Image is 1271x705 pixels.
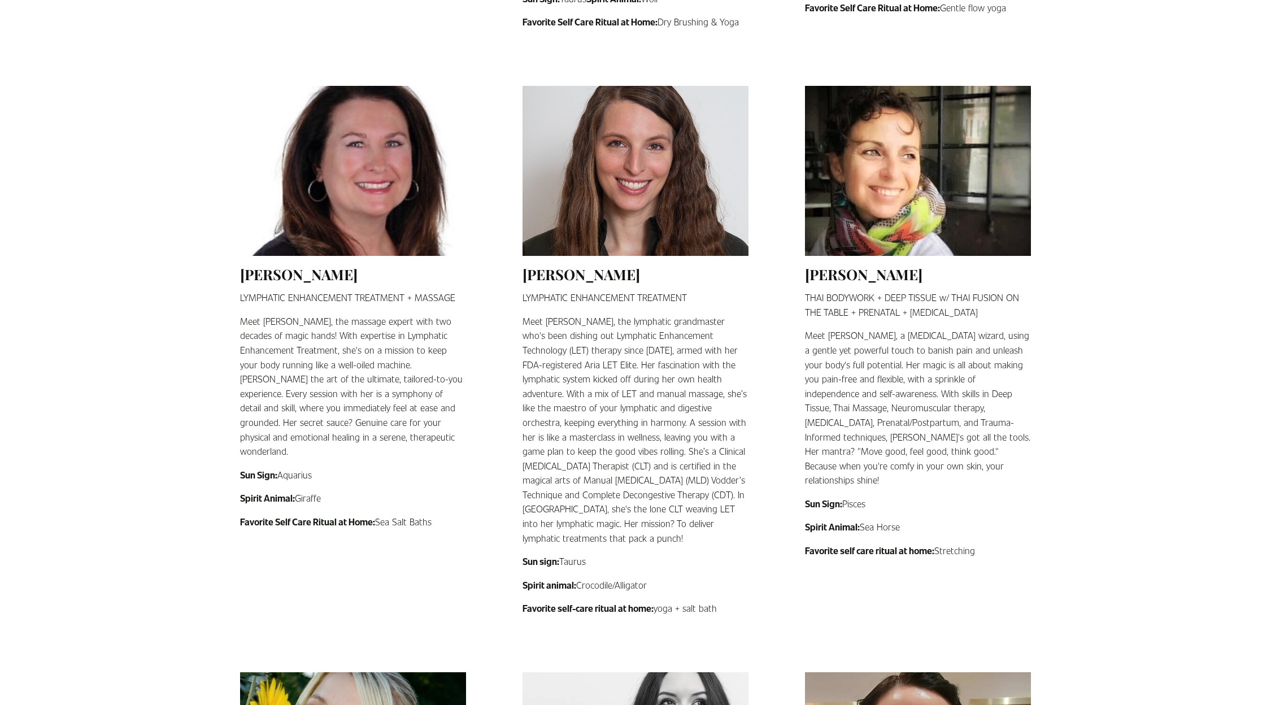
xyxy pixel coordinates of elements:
[805,498,842,510] strong: Sun Sign:
[240,314,466,459] p: Meet [PERSON_NAME], the massage expert with two decades of magic hands! With expertise in Lymphat...
[523,290,748,305] p: LYMPHATIC ENHANCEMENT TREATMENT
[240,265,466,284] h2: [PERSON_NAME]
[805,521,860,533] strong: Spirit Animal:
[523,601,748,616] p: yoga + salt bath
[805,497,1031,511] p: Pisces
[805,1,1031,15] p: Gentle flow yoga
[523,16,658,28] strong: Favorite Self Care Ritual at Home:
[805,328,1031,488] p: Meet [PERSON_NAME], a [MEDICAL_DATA] wizard, using a gentle yet powerful touch to banish pain and...
[523,554,748,569] p: Taurus
[523,555,559,567] strong: Sun sign:
[523,314,748,546] p: Meet [PERSON_NAME], the lymphatic grandmaster who's been dishing out Lymphatic Enhancement Techno...
[805,545,934,556] strong: Favorite self care ritual at home:
[523,265,748,284] h2: [PERSON_NAME]
[805,543,1031,558] p: Stretching
[240,468,466,482] p: Aquarius
[523,579,576,591] strong: Spirit animal:
[805,265,1031,284] h2: [PERSON_NAME]
[240,515,466,529] p: Sea Salt Baths
[805,2,940,14] strong: Favorite Self Care Ritual at Home:
[523,578,748,593] p: Crocodile/Alligator
[805,290,1031,319] p: THAI BODYWORK + DEEP TISSUE w/ THAI FUSION ON THE TABLE + PRENATAL + [MEDICAL_DATA]
[240,469,277,481] strong: Sun Sign:
[240,516,375,528] strong: Favorite Self Care Ritual at Home:
[240,492,295,504] strong: Spirit Animal:
[240,491,466,506] p: Giraffe
[523,602,654,614] strong: Favorite self-care ritual at home:
[805,520,1031,534] p: Sea Horse
[523,15,748,29] p: Dry Brushing & Yoga
[240,290,466,305] p: LYMPHATIC ENHANCEMENT TREATMENT + MASSAGE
